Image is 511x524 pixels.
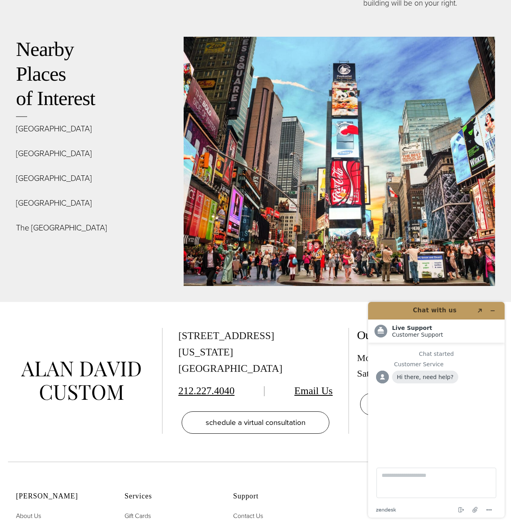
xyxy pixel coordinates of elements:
img: A bustling Times Square [184,37,495,286]
a: Gift Cards [125,511,151,521]
img: alan david custom [21,361,141,400]
h2: Support [233,492,322,501]
p: [GEOGRAPHIC_DATA] [GEOGRAPHIC_DATA] [GEOGRAPHIC_DATA] [GEOGRAPHIC_DATA] The [GEOGRAPHIC_DATA] [16,123,124,234]
span: Chat [19,6,35,13]
a: book an appointment [360,393,500,415]
h2: [PERSON_NAME] [16,492,105,501]
span: About Us [16,511,41,520]
a: Email Us [294,385,333,397]
a: 212.227.4040 [178,385,235,397]
h2: Services [125,492,213,501]
h2: Our Hours [357,328,503,342]
span: Contact Us [233,511,263,520]
iframe: Find more information here [362,296,511,524]
a: Nearby Places of Interest [16,38,95,109]
div: Mon-[DATE] 10am-7pm Sat & Sun 10am-6pm [357,350,503,381]
a: Contact Us [233,511,263,521]
span: Gift Cards [125,511,151,520]
a: schedule a virtual consultation [182,411,330,434]
span: schedule a virtual consultation [206,417,305,428]
a: About Us [16,511,41,521]
div: [STREET_ADDRESS] [US_STATE][GEOGRAPHIC_DATA] [178,328,333,377]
